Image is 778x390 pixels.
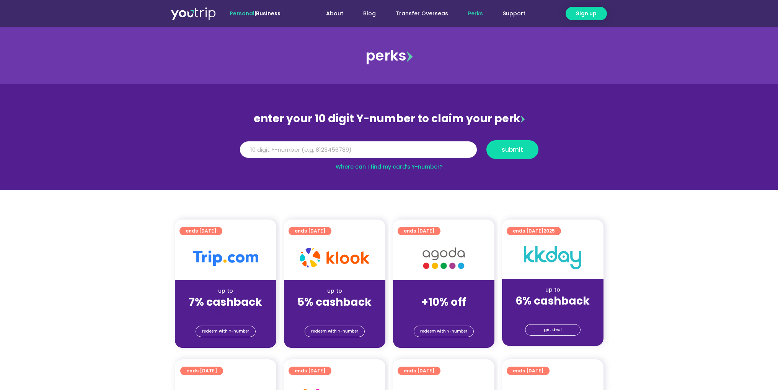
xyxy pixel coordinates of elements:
a: ends [DATE] [179,227,222,235]
span: up to [437,287,451,295]
span: redeem with Y-number [311,326,358,337]
span: get deal [544,324,562,335]
a: get deal [525,324,581,336]
a: ends [DATE]2025 [507,227,561,235]
strong: 6% cashback [515,293,590,308]
a: Blog [353,7,386,21]
div: (for stays only) [508,308,597,316]
span: ends [DATE] [404,227,434,235]
a: Business [256,10,281,17]
a: About [316,7,353,21]
div: (for stays only) [399,309,488,317]
div: (for stays only) [181,309,270,317]
div: up to [290,287,379,295]
a: redeem with Y-number [414,326,474,337]
form: Y Number [240,140,538,165]
div: enter your 10 digit Y-number to claim your perk [236,109,542,129]
button: submit [486,140,538,159]
a: ends [DATE] [289,367,331,375]
div: (for stays only) [290,309,379,317]
span: ends [DATE] [295,227,325,235]
nav: Menu [301,7,535,21]
strong: 7% cashback [189,295,262,310]
span: ends [DATE] [295,367,325,375]
a: Where can I find my card’s Y-number? [336,163,443,170]
span: ends [DATE] [404,367,434,375]
span: ends [DATE] [186,367,217,375]
a: ends [DATE] [398,367,440,375]
a: ends [DATE] [180,367,223,375]
a: redeem with Y-number [305,326,365,337]
a: Perks [458,7,493,21]
span: ends [DATE] [513,227,555,235]
a: Sign up [566,7,607,20]
a: redeem with Y-number [196,326,256,337]
span: redeem with Y-number [420,326,467,337]
span: Sign up [576,10,597,18]
span: ends [DATE] [513,367,543,375]
a: ends [DATE] [507,367,550,375]
span: submit [502,147,523,152]
a: ends [DATE] [289,227,331,235]
div: up to [508,286,597,294]
a: ends [DATE] [398,227,440,235]
span: | [230,10,281,17]
strong: 5% cashback [297,295,372,310]
span: redeem with Y-number [202,326,249,337]
span: Personal [230,10,254,17]
span: ends [DATE] [186,227,216,235]
a: Transfer Overseas [386,7,458,21]
div: up to [181,287,270,295]
a: Support [493,7,535,21]
span: 2025 [543,228,555,234]
strong: +10% off [421,295,466,310]
input: 10 digit Y-number (e.g. 8123456789) [240,141,477,158]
